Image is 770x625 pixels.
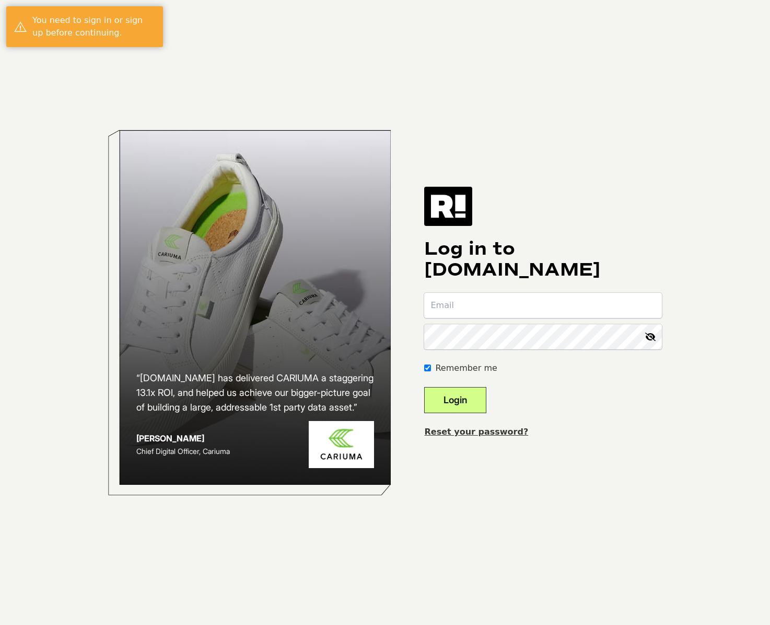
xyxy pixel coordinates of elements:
[424,187,472,225] img: Retention.com
[136,447,230,456] span: Chief Digital Officer, Cariuma
[435,362,497,374] label: Remember me
[424,387,486,413] button: Login
[424,293,662,318] input: Email
[309,421,374,469] img: Cariuma
[136,371,375,415] h2: “[DOMAIN_NAME] has delivered CARIUMA a staggering 13.1x ROI, and helped us achieve our bigger-pic...
[32,14,155,39] div: You need to sign in or sign up before continuing.
[424,427,528,437] a: Reset your password?
[424,238,662,280] h1: Log in to [DOMAIN_NAME]
[136,433,204,444] strong: [PERSON_NAME]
